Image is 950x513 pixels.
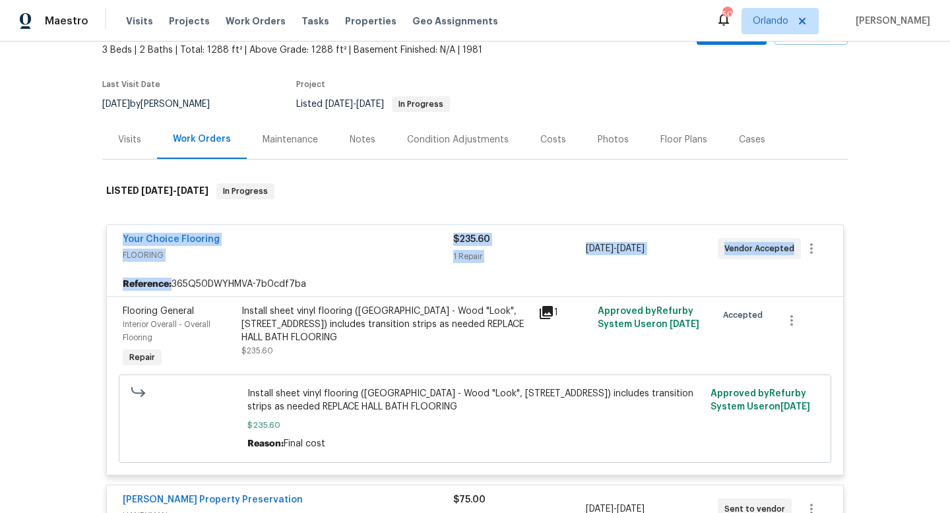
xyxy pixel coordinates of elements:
[226,15,286,28] span: Work Orders
[141,186,173,195] span: [DATE]
[356,100,384,109] span: [DATE]
[301,16,329,26] span: Tasks
[247,419,703,432] span: $235.60
[660,133,707,146] div: Floor Plans
[722,8,732,21] div: 50
[123,235,220,244] a: Your Choice Flooring
[753,15,788,28] span: Orlando
[173,133,231,146] div: Work Orders
[241,347,273,355] span: $235.60
[325,100,384,109] span: -
[123,249,453,262] span: FLOORING
[453,495,486,504] span: $75.00
[247,439,284,448] span: Reason:
[123,495,303,504] a: [PERSON_NAME] Property Preservation
[177,186,208,195] span: [DATE]
[586,242,645,255] span: -
[407,133,509,146] div: Condition Adjustments
[453,235,490,244] span: $235.60
[739,133,765,146] div: Cases
[123,320,210,342] span: Interior Overall - Overall Flooring
[141,186,208,195] span: -
[296,80,325,88] span: Project
[45,15,88,28] span: Maestro
[102,100,130,109] span: [DATE]
[102,80,160,88] span: Last Visit Date
[241,305,530,344] div: Install sheet vinyl flooring ([GEOGRAPHIC_DATA] - Wood "Look", [STREET_ADDRESS]) includes transit...
[263,133,318,146] div: Maintenance
[670,320,699,329] span: [DATE]
[106,183,208,199] h6: LISTED
[723,309,768,322] span: Accepted
[296,100,450,109] span: Listed
[118,133,141,146] div: Visits
[247,387,703,413] span: Install sheet vinyl flooring ([GEOGRAPHIC_DATA] - Wood "Look", [STREET_ADDRESS]) includes transit...
[102,44,585,57] span: 3 Beds | 2 Baths | Total: 1288 ft² | Above Grade: 1288 ft² | Basement Finished: N/A | 1981
[350,133,375,146] div: Notes
[598,133,629,146] div: Photos
[453,250,585,263] div: 1 Repair
[284,439,325,448] span: Final cost
[126,15,153,28] span: Visits
[586,244,614,253] span: [DATE]
[123,278,172,291] b: Reference:
[393,100,449,108] span: In Progress
[325,100,353,109] span: [DATE]
[412,15,498,28] span: Geo Assignments
[102,170,848,212] div: LISTED [DATE]-[DATE]In Progress
[617,244,645,253] span: [DATE]
[102,96,226,112] div: by [PERSON_NAME]
[598,307,699,329] span: Approved by Refurby System User on
[218,185,273,198] span: In Progress
[711,389,810,411] span: Approved by Refurby System User on
[540,133,566,146] div: Costs
[538,305,590,320] div: 1
[123,307,194,316] span: Flooring General
[107,272,843,296] div: 365Q50DWYHMVA-7b0cdf7ba
[780,402,810,411] span: [DATE]
[345,15,396,28] span: Properties
[124,351,160,364] span: Repair
[724,242,800,255] span: Vendor Accepted
[169,15,210,28] span: Projects
[850,15,930,28] span: [PERSON_NAME]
